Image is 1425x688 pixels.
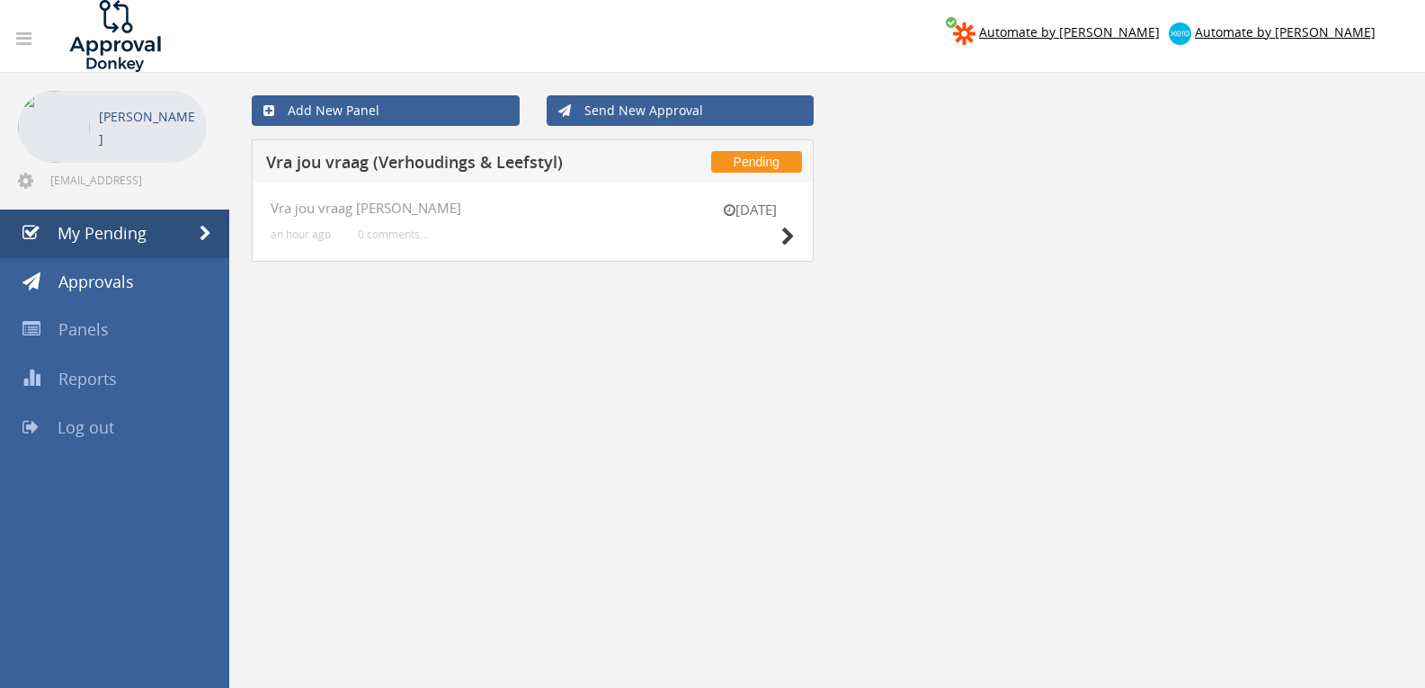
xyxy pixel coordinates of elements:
h4: Vra jou vraag [PERSON_NAME] [271,201,795,216]
span: [EMAIL_ADDRESS][DOMAIN_NAME] [50,173,203,187]
p: [PERSON_NAME] [99,105,198,150]
span: Approvals [58,271,134,292]
span: Pending [711,151,802,173]
small: 0 comments... [358,228,428,241]
img: xero-logo.png [1169,22,1191,45]
img: zapier-logomark.png [953,22,975,45]
a: Send New Approval [547,95,815,126]
span: Automate by [PERSON_NAME] [979,23,1160,40]
span: Panels [58,318,109,340]
span: Log out [58,416,114,438]
h5: Vra jou vraag (Verhoudings & Leefstyl) [266,154,639,176]
small: [DATE] [705,201,795,219]
a: Add New Panel [252,95,520,126]
span: My Pending [58,222,147,244]
small: an hour ago [271,228,331,241]
span: Automate by [PERSON_NAME] [1195,23,1376,40]
span: Reports [58,368,117,389]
